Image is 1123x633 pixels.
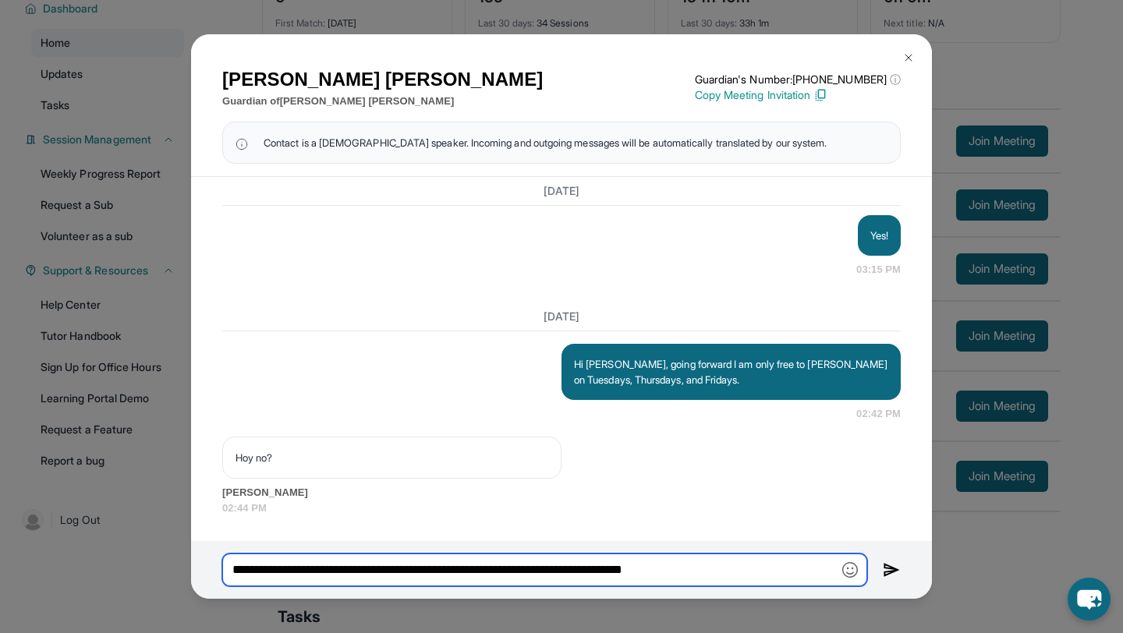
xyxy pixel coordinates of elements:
[890,72,901,87] span: ⓘ
[222,183,901,199] h3: [DATE]
[902,51,915,64] img: Close Icon
[222,309,901,324] h3: [DATE]
[264,135,827,150] span: Contact is a [DEMOGRAPHIC_DATA] speaker. Incoming and outgoing messages will be automatically tra...
[695,87,901,103] p: Copy Meeting Invitation
[856,406,901,422] span: 02:42 PM
[222,485,901,500] span: [PERSON_NAME]
[222,65,543,94] h1: [PERSON_NAME] [PERSON_NAME]
[222,94,543,109] p: Guardian of [PERSON_NAME] [PERSON_NAME]
[222,500,901,516] span: 02:44 PM
[842,562,858,578] img: Emoji
[236,135,248,150] img: info Icon
[574,356,888,387] p: Hi [PERSON_NAME], going forward I am only free to [PERSON_NAME] on Tuesdays, Thursdays, and Fridays.
[870,228,888,243] p: Yes!
[813,88,827,102] img: Copy Icon
[1068,578,1111,621] button: chat-button
[695,72,901,87] p: Guardian's Number: [PHONE_NUMBER]
[856,262,901,278] span: 03:15 PM
[883,561,901,579] img: Send icon
[236,450,548,465] p: Hoy no?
